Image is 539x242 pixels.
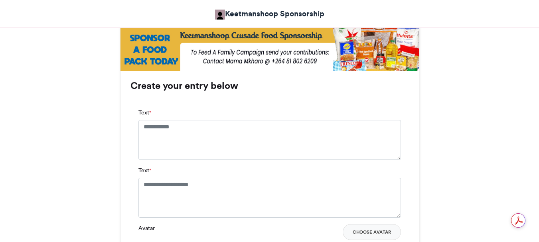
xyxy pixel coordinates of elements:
[138,166,151,175] label: Text
[215,10,225,20] img: Keetmanshoop Sponsorship
[343,224,401,240] button: Choose Avatar
[215,8,324,20] a: Keetmanshoop Sponsorship
[505,210,531,234] iframe: chat widget
[138,224,155,232] label: Avatar
[130,81,409,91] h3: Create your entry below
[138,108,151,117] label: Text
